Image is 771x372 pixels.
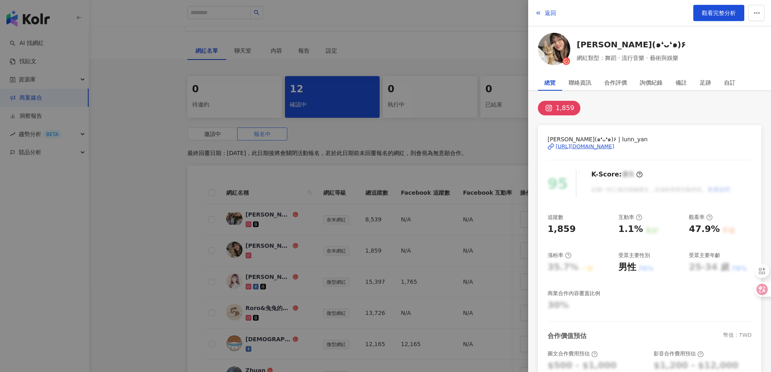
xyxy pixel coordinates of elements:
[548,252,571,259] div: 漲粉率
[689,214,713,221] div: 觀看率
[538,33,570,68] a: KOL Avatar
[548,332,586,340] div: 合作價值預估
[544,74,556,91] div: 總覽
[640,74,663,91] div: 詢價紀錄
[548,143,752,150] a: [URL][DOMAIN_NAME]
[548,223,576,236] div: 1,859
[618,223,643,236] div: 1.1%
[569,74,591,91] div: 聯絡資訊
[545,10,556,16] span: 返回
[538,101,580,115] button: 1,859
[700,74,711,91] div: 足跡
[538,33,570,65] img: KOL Avatar
[618,214,642,221] div: 互動率
[693,5,744,21] a: 觀看完整分析
[577,39,686,50] a: [PERSON_NAME](๑❛ᴗ❛๑)۶
[548,214,563,221] div: 追蹤數
[548,135,752,144] span: [PERSON_NAME](๑❛ᴗ❛๑)۶ | lunn_yan
[604,74,627,91] div: 合作評價
[556,102,574,114] div: 1,859
[723,332,752,340] div: 幣值：TWD
[591,170,643,179] div: K-Score :
[556,143,614,150] div: [URL][DOMAIN_NAME]
[535,5,556,21] button: 返回
[548,350,598,357] div: 圖文合作費用預估
[689,223,720,236] div: 47.9%
[675,74,687,91] div: 備註
[654,350,704,357] div: 影音合作費用預估
[577,53,686,62] span: 網紅類型：舞蹈 · 流行音樂 · 藝術與娛樂
[702,10,736,16] span: 觀看完整分析
[618,261,636,274] div: 男性
[689,252,720,259] div: 受眾主要年齡
[618,252,650,259] div: 受眾主要性別
[548,290,600,297] div: 商業合作內容覆蓋比例
[724,74,735,91] div: 自訂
